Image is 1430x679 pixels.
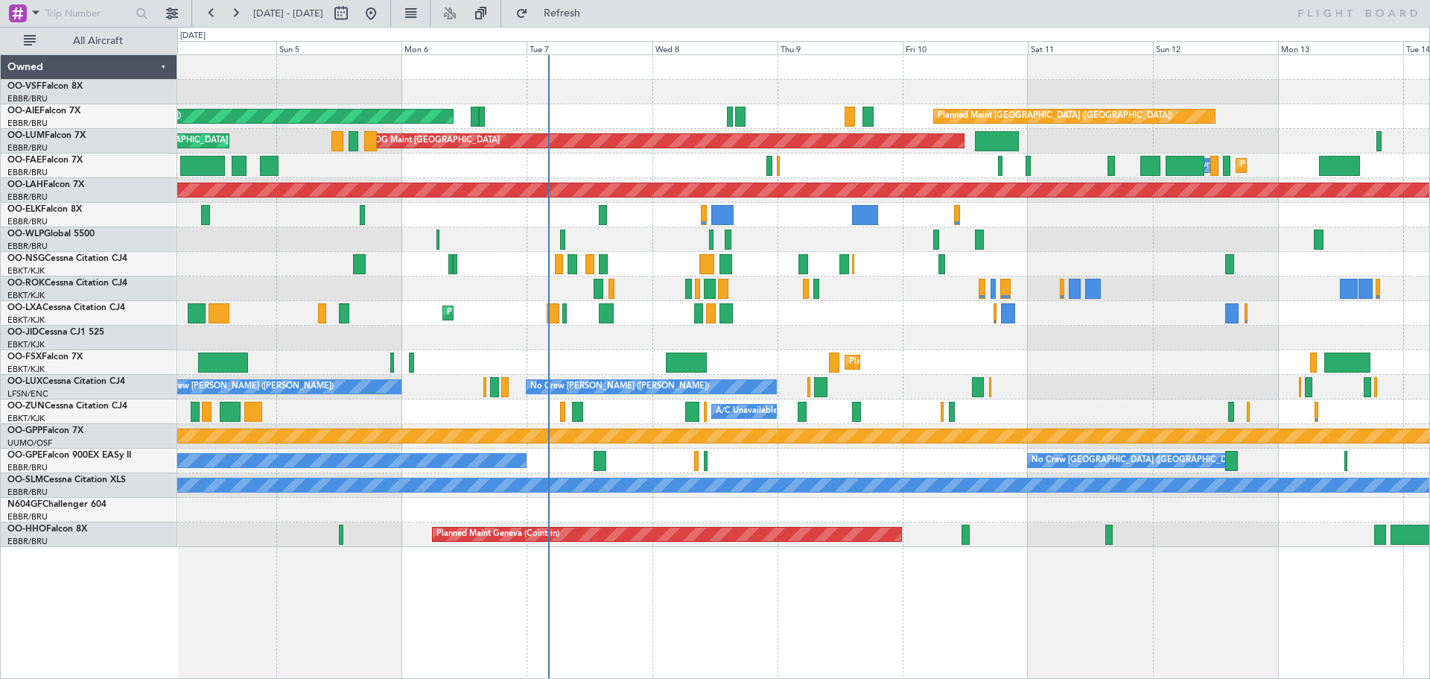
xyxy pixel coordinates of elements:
[7,500,107,509] a: N604GFChallenger 604
[7,131,45,140] span: OO-LUM
[7,525,87,534] a: OO-HHOFalcon 8X
[436,523,559,546] div: Planned Maint Geneva (Cointrin)
[7,377,125,386] a: OO-LUXCessna Citation CJ4
[903,41,1028,54] div: Fri 10
[1153,41,1278,54] div: Sun 12
[7,402,127,411] a: OO-ZUNCessna Citation CJ4
[369,130,500,152] div: AOG Maint [GEOGRAPHIC_DATA]
[7,230,95,239] a: OO-WLPGlobal 5500
[7,107,39,116] span: OO-AIE
[527,41,652,54] div: Tue 7
[7,462,48,473] a: EBBR/BRU
[7,156,83,165] a: OO-FAEFalcon 7X
[7,142,48,154] a: EBBR/BRU
[7,536,48,547] a: EBBR/BRU
[401,41,527,54] div: Mon 6
[7,118,48,129] a: EBBR/BRU
[7,82,83,91] a: OO-VSFFalcon 8X
[447,302,620,324] div: Planned Maint Kortrijk-[GEOGRAPHIC_DATA]
[7,279,45,288] span: OO-ROK
[7,451,42,460] span: OO-GPE
[155,376,334,398] div: No Crew [PERSON_NAME] ([PERSON_NAME])
[180,30,206,42] div: [DATE]
[45,2,131,25] input: Trip Number
[509,1,598,25] button: Refresh
[7,315,45,326] a: EBKT/KJK
[7,279,127,288] a: OO-ROKCessna Citation CJ4
[7,82,42,91] span: OO-VSF
[7,426,83,435] a: OO-GPPFalcon 7X
[7,107,80,116] a: OO-AIEFalcon 7X
[7,230,44,239] span: OO-WLP
[7,328,39,337] span: OO-JID
[7,303,125,312] a: OO-LXACessna Citation CJ4
[7,205,41,214] span: OO-ELK
[7,426,42,435] span: OO-GPP
[7,254,127,263] a: OO-NSGCessna Citation CJ4
[7,487,48,498] a: EBBR/BRU
[7,93,48,104] a: EBBR/BRU
[778,41,903,54] div: Thu 9
[7,377,42,386] span: OO-LUX
[1278,41,1403,54] div: Mon 13
[7,402,45,411] span: OO-ZUN
[7,265,45,277] a: EBKT/KJK
[716,400,953,423] div: A/C Unavailable [GEOGRAPHIC_DATA]-[GEOGRAPHIC_DATA]
[7,290,45,301] a: EBKT/KJK
[7,156,42,165] span: OO-FAE
[7,353,42,361] span: OO-FSX
[7,500,42,509] span: N604GF
[276,41,401,54] div: Sun 5
[1240,154,1370,177] div: Planned Maint Melsbroek Air Base
[1028,41,1153,54] div: Sat 11
[7,476,43,484] span: OO-SLM
[7,328,104,337] a: OO-JIDCessna CJ1 525
[652,41,778,54] div: Wed 8
[7,388,48,399] a: LFSN/ENC
[7,413,45,424] a: EBKT/KJK
[1032,449,1281,472] div: No Crew [GEOGRAPHIC_DATA] ([GEOGRAPHIC_DATA] National)
[7,254,45,263] span: OO-NSG
[7,451,131,460] a: OO-GPEFalcon 900EX EASy II
[7,216,48,227] a: EBBR/BRU
[531,8,594,19] span: Refresh
[7,180,84,189] a: OO-LAHFalcon 7X
[39,36,157,46] span: All Aircraft
[7,364,45,375] a: EBKT/KJK
[938,105,1172,127] div: Planned Maint [GEOGRAPHIC_DATA] ([GEOGRAPHIC_DATA])
[7,131,86,140] a: OO-LUMFalcon 7X
[7,167,48,178] a: EBBR/BRU
[7,192,48,203] a: EBBR/BRU
[7,511,48,522] a: EBBR/BRU
[7,205,82,214] a: OO-ELKFalcon 8X
[7,438,52,449] a: UUMO/OSF
[7,525,46,534] span: OO-HHO
[7,303,42,312] span: OO-LXA
[7,339,45,350] a: EBKT/KJK
[7,241,48,252] a: EBBR/BRU
[7,353,83,361] a: OO-FSXFalcon 7X
[7,476,126,484] a: OO-SLMCessna Citation XLS
[16,29,162,53] button: All Aircraft
[253,7,323,20] span: [DATE] - [DATE]
[849,351,1023,373] div: Planned Maint Kortrijk-[GEOGRAPHIC_DATA]
[7,180,43,189] span: OO-LAH
[151,41,276,54] div: Sat 4
[530,376,709,398] div: No Crew [PERSON_NAME] ([PERSON_NAME])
